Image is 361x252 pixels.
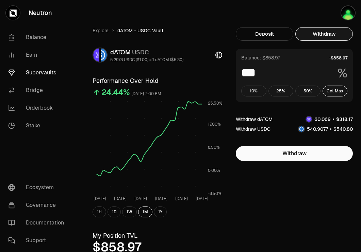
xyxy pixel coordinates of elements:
a: Documentation [3,214,73,232]
img: dATOM Logo [306,116,312,122]
tspan: 25.50% [208,101,223,106]
nav: breadcrumb [93,27,222,34]
tspan: [DATE] [196,196,208,201]
a: Support [3,232,73,249]
tspan: [DATE] [114,196,127,201]
a: Balance [3,29,73,46]
tspan: 17.00% [208,122,221,127]
div: Withdraw dATOM [236,116,273,123]
tspan: [DATE] [94,196,106,201]
span: dATOM - USDC Vault [117,27,163,34]
a: Supervaults [3,64,73,82]
button: 1Y [154,206,167,217]
a: Earn [3,46,73,64]
button: 25% [268,86,294,96]
button: Get Max [323,86,348,96]
h3: My Position TVL [93,231,222,240]
tspan: [DATE] [155,196,167,201]
button: 1D [108,206,121,217]
div: dATOM [110,48,183,57]
a: Stake [3,117,73,134]
h3: Performance Over Hold [93,76,222,86]
button: Withdraw [236,146,353,161]
a: Orderbook [3,99,73,117]
tspan: [DATE] [175,196,188,201]
button: 10% [241,86,266,96]
a: Ecosystem [3,179,73,196]
button: 1W [122,206,137,217]
tspan: [DATE] [134,196,147,201]
a: Explore [93,27,109,34]
button: 1M [138,206,152,217]
span: USDC [132,48,149,56]
button: Withdraw [295,27,353,41]
img: dATOM Logo [93,48,99,62]
img: USDC Logo [299,126,304,132]
div: Withdraw USDC [236,126,270,132]
div: 24.44% [101,87,130,98]
tspan: 0.00% [208,168,220,173]
span: % [338,67,347,80]
div: [DATE] 7:00 PM [131,90,161,98]
tspan: 8.50% [208,145,220,150]
button: 50% [295,86,321,96]
div: Balance: $858.97 [241,54,280,61]
a: Bridge [3,82,73,99]
tspan: -8.50% [208,191,221,196]
img: USDC Logo [101,48,107,62]
div: 5.2978 USDC ($1.00) = 1 dATOM ($5.30) [110,57,183,62]
button: 1H [93,206,106,217]
a: Governance [3,196,73,214]
img: Atom Staking [341,6,355,20]
button: Deposit [236,27,293,41]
